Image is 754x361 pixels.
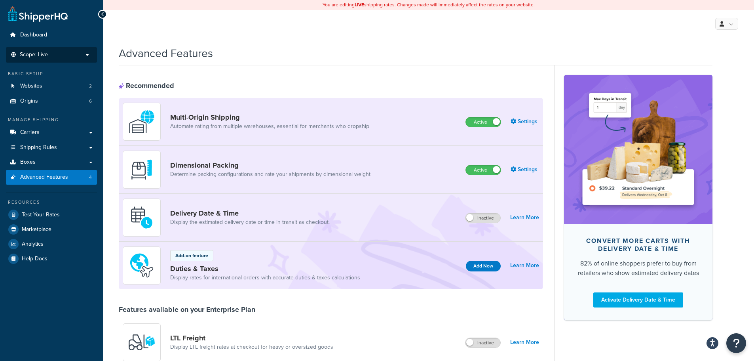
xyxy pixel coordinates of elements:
span: Shipping Rules [20,144,57,151]
a: Display the estimated delivery date or time in transit as checkout. [170,218,330,226]
img: y79ZsPf0fXUFUhFXDzUgf+ktZg5F2+ohG75+v3d2s1D9TjoU8PiyCIluIjV41seZevKCRuEjTPPOKHJsQcmKCXGdfprl3L4q7... [128,329,156,356]
label: Active [466,117,501,127]
label: Inactive [465,338,500,348]
img: DTVBYsAAAAAASUVORK5CYII= [128,156,156,183]
a: Advanced Features4 [6,170,97,185]
a: Marketplace [6,222,97,237]
label: Active [466,165,501,175]
div: Resources [6,199,97,206]
a: Duties & Taxes [170,264,360,273]
span: Help Docs [22,256,47,262]
span: 4 [89,174,92,181]
img: gfkeb5ejjkALwAAAABJRU5ErkJggg== [128,204,156,231]
a: Multi-Origin Shipping [170,113,369,122]
a: Display LTL freight rates at checkout for heavy or oversized goods [170,343,333,351]
a: Help Docs [6,252,97,266]
a: Learn More [510,337,539,348]
span: Advanced Features [20,174,68,181]
span: Test Your Rates [22,212,60,218]
span: Analytics [22,241,44,248]
li: Origins [6,94,97,109]
div: Features available on your Enterprise Plan [119,305,255,314]
img: WatD5o0RtDAAAAAElFTkSuQmCC [128,108,156,136]
span: Carriers [20,129,40,136]
img: feature-image-ddt-36eae7f7280da8017bfb280eaccd9c446f90b1fe08728e4019434db127062ab4.png [576,87,701,212]
a: Automate rating from multiple warehouses, essential for merchants who dropship [170,122,369,130]
a: Origins6 [6,94,97,109]
a: Shipping Rules [6,140,97,155]
a: Settings [511,164,539,175]
a: Analytics [6,237,97,251]
span: 6 [89,98,92,105]
a: Websites2 [6,79,97,94]
p: Add-on feature [175,252,208,259]
b: LIVE [355,1,364,8]
span: Marketplace [22,226,51,233]
a: Boxes [6,155,97,170]
img: icon-duo-feat-landed-cost-7136b061.png [128,252,156,279]
div: Basic Setup [6,71,97,77]
a: Display rates for international orders with accurate duties & taxes calculations [170,274,360,282]
a: Determine packing configurations and rate your shipments by dimensional weight [170,170,370,178]
div: Recommended [119,81,174,90]
li: Websites [6,79,97,94]
span: Boxes [20,159,36,166]
span: Dashboard [20,32,47,38]
span: Origins [20,98,38,105]
a: Settings [511,116,539,127]
a: Test Your Rates [6,208,97,222]
a: Dashboard [6,28,97,42]
span: 2 [89,83,92,90]
a: Activate Delivery Date & Time [593,292,683,308]
h1: Advanced Features [119,46,213,61]
a: Carriers [6,125,97,140]
button: Open Resource Center [726,333,746,353]
span: Websites [20,83,42,90]
a: Learn More [510,212,539,223]
a: Learn More [510,260,539,271]
a: Dimensional Packing [170,161,370,170]
span: Scope: Live [20,52,48,58]
a: LTL Freight [170,334,333,342]
a: Delivery Date & Time [170,209,330,218]
li: Advanced Features [6,170,97,185]
div: Manage Shipping [6,117,97,123]
div: Convert more carts with delivery date & time [577,237,700,253]
div: 82% of online shoppers prefer to buy from retailers who show estimated delivery dates [577,259,700,278]
button: Add Now [466,261,501,271]
label: Inactive [465,213,500,223]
